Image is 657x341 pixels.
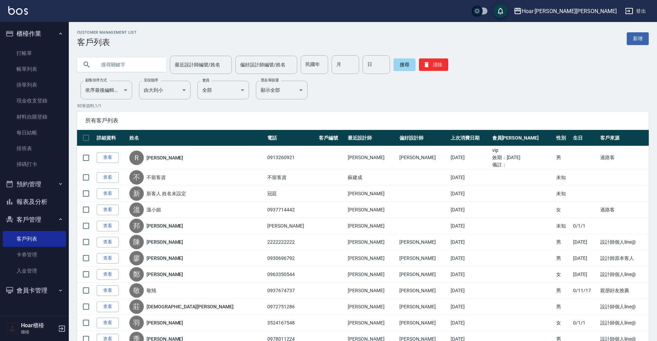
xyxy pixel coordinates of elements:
[346,202,397,218] td: [PERSON_NAME]
[147,303,233,310] a: [DEMOGRAPHIC_DATA][PERSON_NAME]
[266,130,317,146] th: 電話
[129,283,144,298] div: 敬
[599,250,649,266] td: 設計師原本客人
[256,81,308,99] div: 顯示全部
[128,130,266,146] th: 姓名
[147,222,183,229] a: [PERSON_NAME]
[398,299,449,315] td: [PERSON_NAME]
[129,170,144,185] div: 不
[492,161,553,168] ul: 備註：
[129,267,144,282] div: 鄭
[346,315,397,331] td: [PERSON_NAME]
[571,218,599,234] td: 0/1/1
[346,250,397,266] td: [PERSON_NAME]
[494,4,507,18] button: save
[129,251,144,265] div: 廖
[554,130,571,146] th: 性別
[346,283,397,299] td: [PERSON_NAME]
[449,169,490,186] td: [DATE]
[554,218,571,234] td: 未知
[147,319,183,326] a: [PERSON_NAME]
[3,263,66,279] a: 入金管理
[3,125,66,141] a: 每日結帳
[77,103,649,109] p: 50 筆資料, 1 / 1
[197,81,249,99] div: 全部
[599,315,649,331] td: 設計師個人line@
[346,186,397,202] td: [PERSON_NAME]
[139,81,191,99] div: 由大到小
[571,283,599,299] td: 0/11/17
[96,55,161,74] input: 搜尋關鍵字
[449,266,490,283] td: [DATE]
[97,172,119,183] a: 查看
[554,299,571,315] td: 男
[599,146,649,169] td: 過路客
[398,146,449,169] td: [PERSON_NAME]
[554,146,571,169] td: 男
[147,206,161,213] a: 溫小姐
[599,299,649,315] td: 設計師個人line@
[346,266,397,283] td: [PERSON_NAME]
[97,152,119,163] a: 查看
[266,218,317,234] td: [PERSON_NAME]
[3,175,66,193] button: 預約管理
[202,78,209,83] label: 會員
[3,193,66,211] button: 報表及分析
[95,130,128,146] th: 詳細資料
[147,239,183,245] a: [PERSON_NAME]
[147,255,183,262] a: [PERSON_NAME]
[21,329,56,335] p: 櫃檯
[449,283,490,299] td: [DATE]
[3,211,66,229] button: 客戶管理
[266,202,317,218] td: 0937714442
[147,174,166,181] a: 不留客資
[6,322,19,335] img: Person
[571,315,599,331] td: 0/1/1
[129,186,144,201] div: 新
[554,234,571,250] td: 男
[346,169,397,186] td: 蘇建成
[21,322,56,329] h5: Hoar櫃檯
[449,146,490,169] td: [DATE]
[3,156,66,172] a: 掃碼打卡
[266,250,317,266] td: 0930696792
[627,32,649,45] a: 新增
[599,283,649,299] td: 親朋好友推薦
[3,109,66,125] a: 材料自購登錄
[129,202,144,217] div: 溫
[599,266,649,283] td: 設計師個人line@
[492,147,553,154] ul: vip
[554,266,571,283] td: 女
[522,7,617,15] div: Hoar [PERSON_NAME][PERSON_NAME]
[449,234,490,250] td: [DATE]
[449,315,490,331] td: [DATE]
[266,186,317,202] td: 冠廷
[80,81,132,99] div: 依序最後編輯時間
[147,154,183,161] a: [PERSON_NAME]
[554,315,571,331] td: 女
[3,77,66,93] a: 掛單列表
[492,154,553,161] ul: 效期： [DATE]
[449,130,490,146] th: 上次消費日期
[97,237,119,247] a: 查看
[97,221,119,231] a: 查看
[3,61,66,77] a: 帳單列表
[3,93,66,109] a: 現金收支登錄
[266,315,317,331] td: 3524167548
[398,130,449,146] th: 偏好設計師
[571,234,599,250] td: [DATE]
[85,78,107,83] label: 顧客排序方式
[554,250,571,266] td: 男
[599,202,649,218] td: 過路客
[571,250,599,266] td: [DATE]
[449,186,490,202] td: [DATE]
[97,318,119,328] a: 查看
[266,283,317,299] td: 0937674737
[346,218,397,234] td: [PERSON_NAME]
[449,202,490,218] td: [DATE]
[398,250,449,266] td: [PERSON_NAME]
[266,169,317,186] td: 不留客資
[554,186,571,202] td: 未知
[8,6,28,15] img: Logo
[398,266,449,283] td: [PERSON_NAME]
